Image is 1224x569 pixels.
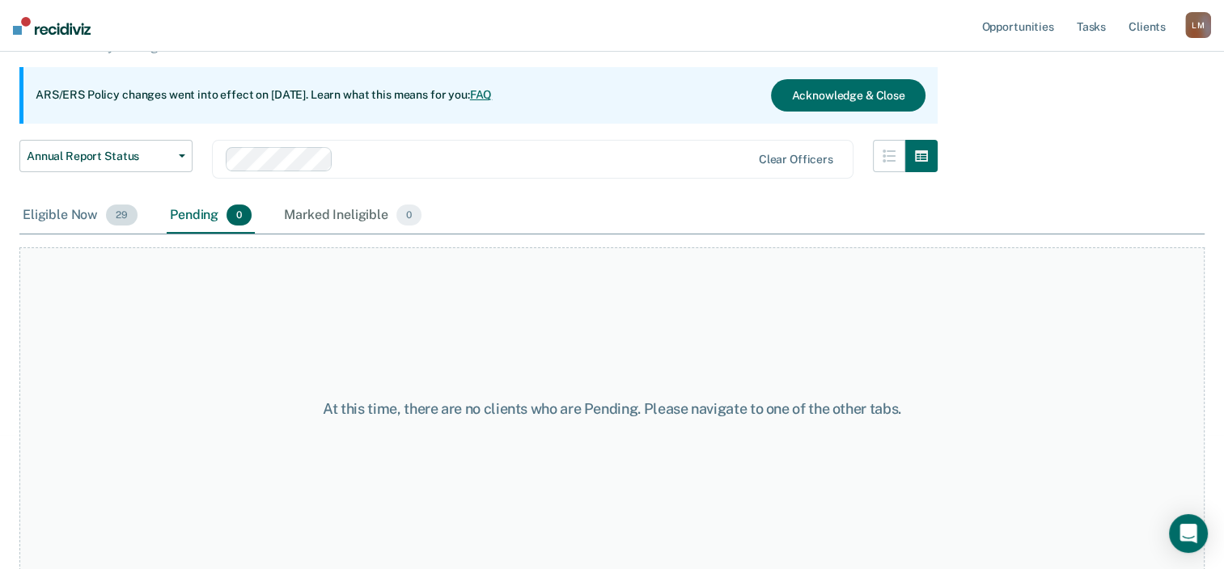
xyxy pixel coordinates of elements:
div: Marked Ineligible0 [281,198,425,234]
p: Supervision clients may be eligible for Annual Report Status if they meet certain criteria. The o... [19,23,925,54]
p: ARS/ERS Policy changes went into effect on [DATE]. Learn what this means for you: [36,87,492,103]
div: Pending0 [167,198,255,234]
div: L M [1185,12,1211,38]
img: Recidiviz [13,17,91,35]
button: Annual Report Status [19,140,193,172]
button: LM [1185,12,1211,38]
div: At this time, there are no clients who are Pending. Please navigate to one of the other tabs. [316,400,908,418]
span: 0 [396,204,421,225]
a: FAQ [470,88,493,101]
button: Acknowledge & Close [771,79,925,112]
div: Open Intercom Messenger [1169,514,1208,553]
div: Eligible Now29 [19,198,141,234]
div: Clear officers [759,153,833,166]
span: 0 [227,204,252,225]
span: 29 [106,204,138,225]
span: Annual Report Status [27,150,172,163]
